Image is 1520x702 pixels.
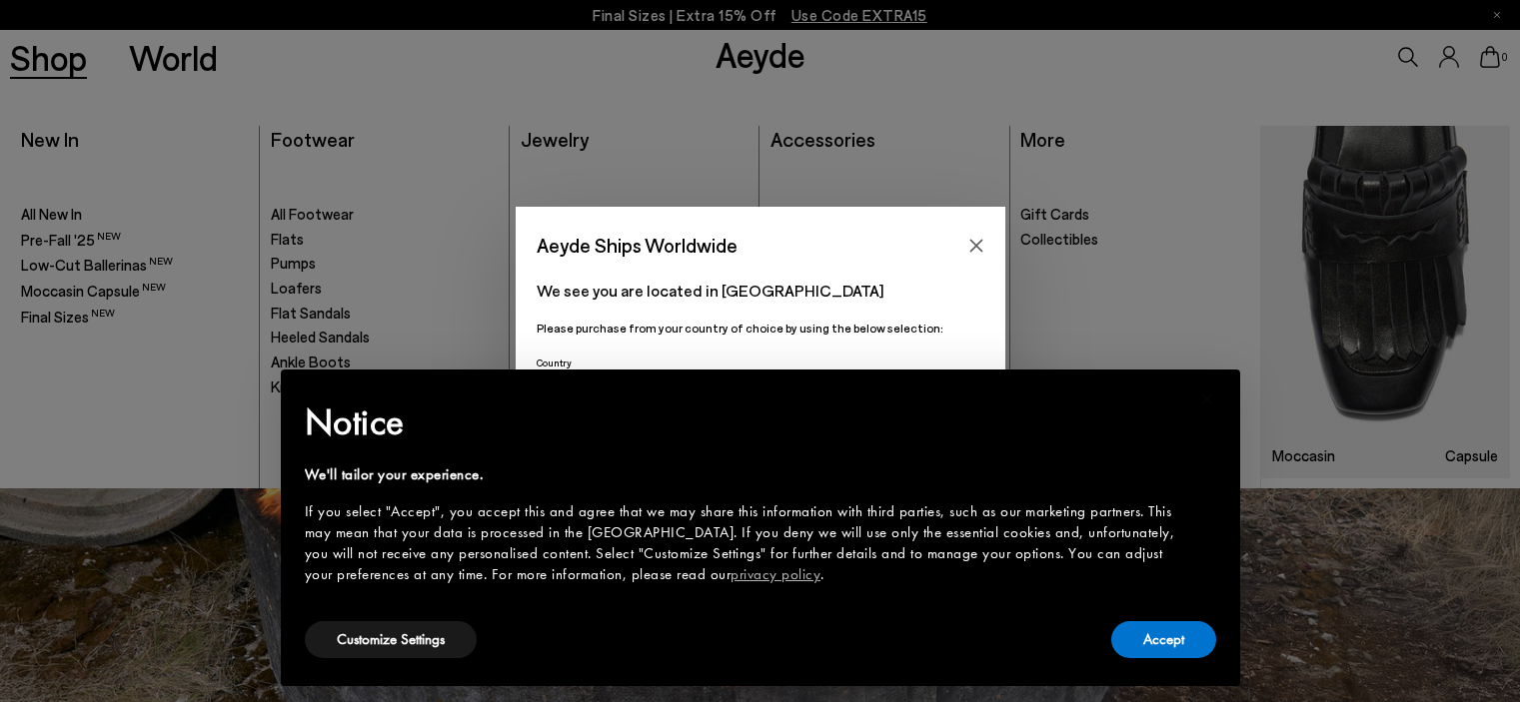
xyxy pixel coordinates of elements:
button: Close this notice [1184,375,1232,423]
button: Close [961,231,991,261]
div: If you select "Accept", you accept this and agree that we may share this information with third p... [305,501,1184,585]
h2: Notice [305,396,1184,448]
button: Accept [1111,621,1216,658]
button: Customize Settings [305,621,477,658]
p: Please purchase from your country of choice by using the below selection: [537,319,984,338]
div: We'll tailor your experience. [305,464,1184,485]
a: privacy policy [731,564,820,584]
p: We see you are located in [GEOGRAPHIC_DATA] [537,279,984,303]
span: × [1201,383,1214,414]
span: Aeyde Ships Worldwide [537,228,738,263]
